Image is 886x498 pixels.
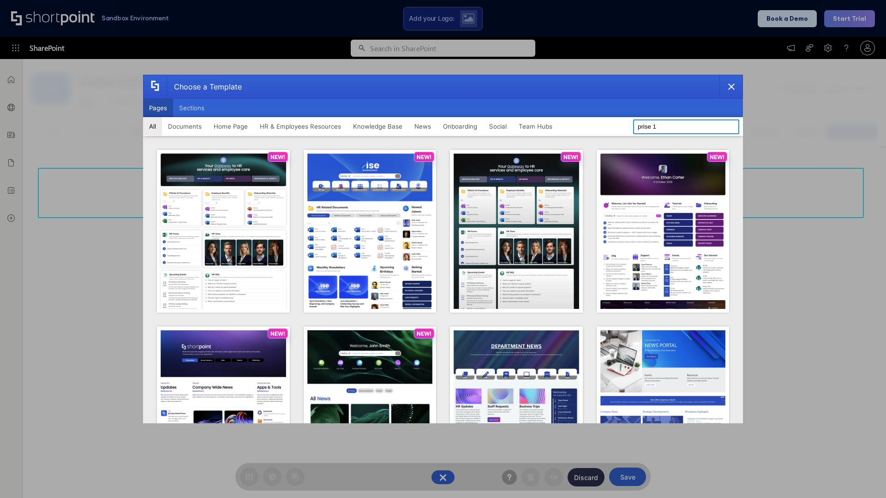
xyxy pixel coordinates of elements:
p: NEW! [270,330,285,337]
div: Choose a Template [167,75,242,98]
button: HR & Employees Resources [254,117,347,136]
div: template selector [143,75,743,423]
input: Search [633,119,739,134]
p: NEW! [417,330,431,337]
button: Social [483,117,513,136]
button: Onboarding [437,117,483,136]
p: NEW! [710,154,724,160]
iframe: Chat Widget [720,391,886,498]
button: Pages [143,99,173,117]
p: NEW! [417,154,431,160]
p: NEW! [270,154,285,160]
button: News [408,117,437,136]
button: Home Page [208,117,254,136]
p: NEW! [563,154,578,160]
button: All [143,117,162,136]
button: Knowledge Base [347,117,408,136]
button: Team Hubs [513,117,558,136]
button: Sections [173,99,210,117]
button: Documents [162,117,208,136]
